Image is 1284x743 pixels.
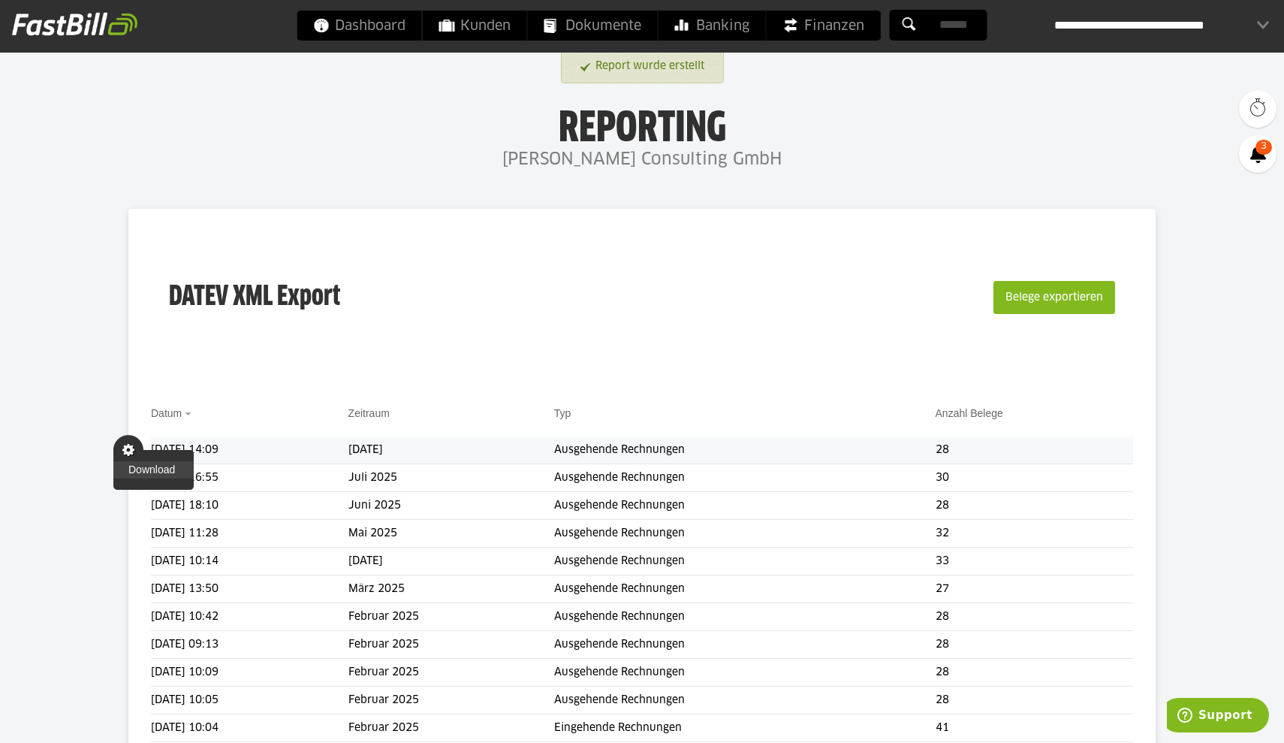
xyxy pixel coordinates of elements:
td: [DATE] [348,436,554,464]
td: 28 [936,603,1133,631]
td: 41 [936,714,1133,742]
a: Zeitraum [348,407,390,419]
span: Banking [675,11,749,41]
td: 33 [936,548,1133,575]
td: Ausgehende Rechnungen [554,687,936,714]
td: Ausgehende Rechnungen [554,492,936,520]
img: fastbill_logo_white.png [12,12,137,36]
td: Februar 2025 [348,659,554,687]
td: Ausgehende Rechnungen [554,575,936,603]
td: [DATE] 16:55 [151,464,348,492]
a: Kunden [423,11,527,41]
iframe: Öffnet ein Widget, in dem Sie weitere Informationen finden [1167,698,1269,735]
a: Dashboard [297,11,422,41]
td: Ausgehende Rechnungen [554,464,936,492]
td: Ausgehende Rechnungen [554,659,936,687]
td: [DATE] 18:10 [151,492,348,520]
td: Mai 2025 [348,520,554,548]
td: 28 [936,659,1133,687]
td: Februar 2025 [348,714,554,742]
td: 28 [936,436,1133,464]
td: Eingehende Rechnungen [554,714,936,742]
a: Report wurde erstellt [580,53,704,80]
td: [DATE] 10:04 [151,714,348,742]
span: 3 [1255,140,1272,155]
h3: DATEV XML Export [169,249,340,346]
td: [DATE] 11:28 [151,520,348,548]
td: Februar 2025 [348,687,554,714]
img: sort_desc.gif [185,412,194,415]
td: 28 [936,631,1133,659]
td: Februar 2025 [348,631,554,659]
td: Ausgehende Rechnungen [554,548,936,575]
td: Juli 2025 [348,464,554,492]
td: [DATE] 14:09 [151,436,348,464]
td: Ausgehende Rechnungen [554,631,936,659]
a: Banking [659,11,766,41]
a: Anzahl Belege [936,407,1003,419]
td: 32 [936,520,1133,548]
td: [DATE] 09:13 [151,631,348,659]
a: Finanzen [767,11,881,41]
td: [DATE] 10:14 [151,548,348,575]
span: Kunden [439,11,511,41]
span: Finanzen [783,11,864,41]
td: Ausgehende Rechnungen [554,520,936,548]
td: 30 [936,464,1133,492]
td: 28 [936,492,1133,520]
button: Belege exportieren [993,281,1115,314]
td: Ausgehende Rechnungen [554,603,936,631]
a: 3 [1239,135,1276,173]
td: [DATE] 13:50 [151,575,348,603]
td: [DATE] 10:05 [151,687,348,714]
td: März 2025 [348,575,554,603]
a: Typ [554,407,571,419]
td: 28 [936,687,1133,714]
td: [DATE] 10:09 [151,659,348,687]
h1: Reporting [150,106,1134,145]
a: Datum [151,407,182,419]
td: [DATE] 10:42 [151,603,348,631]
td: [DATE] [348,548,554,575]
td: Ausgehende Rechnungen [554,436,936,464]
td: Februar 2025 [348,603,554,631]
span: Dokumente [544,11,641,41]
td: 27 [936,575,1133,603]
span: Dashboard [314,11,405,41]
td: Juni 2025 [348,492,554,520]
a: Download [113,461,194,479]
a: Dokumente [528,11,658,41]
